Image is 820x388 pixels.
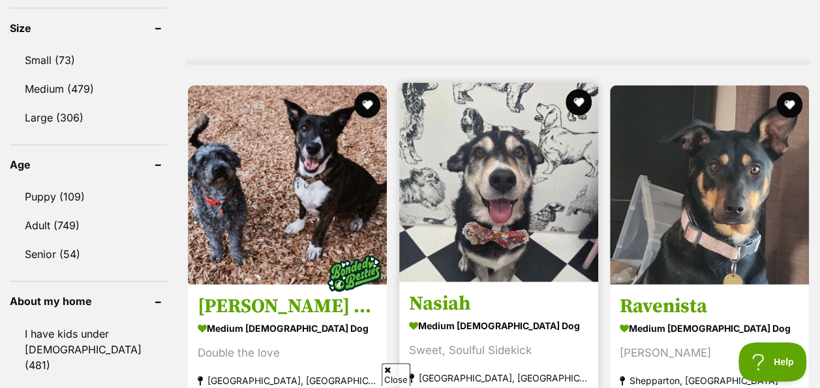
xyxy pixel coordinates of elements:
h3: [PERSON_NAME] and [PERSON_NAME] [198,294,377,319]
div: [PERSON_NAME] [620,344,799,362]
a: Small (73) [10,46,167,74]
button: favourite [565,89,591,116]
a: Adult (749) [10,212,167,239]
header: Age [10,159,167,170]
strong: medium [DEMOGRAPHIC_DATA] Dog [620,319,799,338]
a: Medium (479) [10,75,167,103]
strong: medium [DEMOGRAPHIC_DATA] Dog [409,316,588,335]
a: Large (306) [10,104,167,131]
a: I have kids under [DEMOGRAPHIC_DATA] (481) [10,320,167,379]
button: favourite [776,92,802,118]
img: Nasiah - Australian Kelpie x Alaskan Husky Dog [399,83,598,282]
header: Size [10,22,167,34]
img: Ravenista - Australian Kelpie Dog [610,86,809,285]
iframe: Help Scout Beacon - Open [738,342,807,381]
strong: medium [DEMOGRAPHIC_DATA] Dog [198,319,377,338]
div: Sweet, Soulful Sidekick [409,342,588,359]
header: About my home [10,295,167,307]
img: bonded besties [322,241,387,306]
a: Senior (54) [10,240,167,268]
a: Puppy (109) [10,183,167,210]
h3: Nasiah [409,291,588,316]
img: Oscar and Annika Newhaven - Staffordshire Bull Terrier x Welsh Corgi (Cardigan) Dog [188,86,387,285]
span: Close [382,363,410,386]
button: favourite [354,92,380,118]
strong: [GEOGRAPHIC_DATA], [GEOGRAPHIC_DATA] [409,369,588,387]
div: Double the love [198,344,377,362]
h3: Ravenista [620,294,799,319]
